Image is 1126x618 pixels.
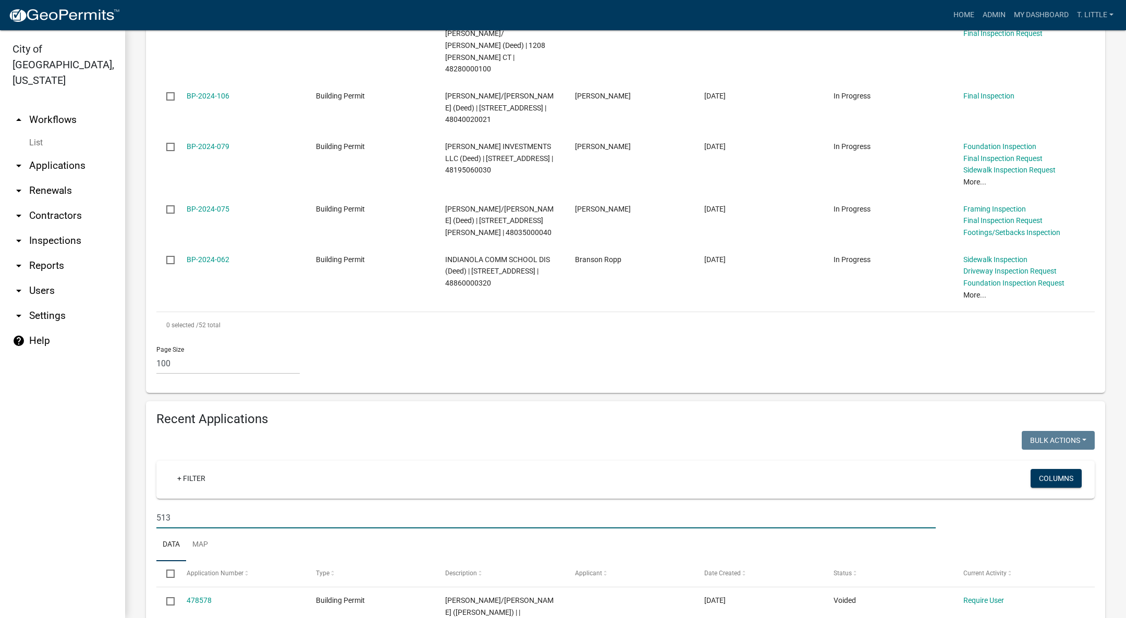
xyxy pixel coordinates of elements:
[169,469,214,488] a: + Filter
[316,570,329,577] span: Type
[435,561,565,586] datatable-header-cell: Description
[1022,431,1095,450] button: Bulk Actions
[963,255,1027,264] a: Sidewalk Inspection
[575,255,621,264] span: Branson Ropp
[963,291,986,299] a: More...
[1031,469,1082,488] button: Columns
[166,322,199,329] span: 0 selected /
[176,561,305,586] datatable-header-cell: Application Number
[186,528,214,562] a: Map
[187,92,229,100] a: BP-2024-106
[834,205,871,213] span: In Progress
[13,159,25,172] i: arrow_drop_down
[1073,5,1118,25] a: T. Little
[963,92,1014,100] a: Final Inspection
[704,92,726,100] span: 07/29/2024
[694,561,824,586] datatable-header-cell: Date Created
[704,205,726,213] span: 06/19/2024
[834,596,856,604] span: Voided
[963,279,1064,287] a: Foundation Inspection Request
[445,570,477,577] span: Description
[575,142,631,151] span: Ryan Cambron
[156,528,186,562] a: Data
[704,596,726,604] span: 09/15/2025
[834,142,871,151] span: In Progress
[316,92,365,100] span: Building Permit
[445,205,554,237] span: KELLER-LAMPMAN, EMILY M/LAMPMAN, SETH D (Deed) | 1209 N BUXTON ST | 48035000040
[953,561,1083,586] datatable-header-cell: Current Activity
[156,507,936,528] input: Search for applications
[187,570,243,577] span: Application Number
[187,255,229,264] a: BP-2024-062
[156,561,176,586] datatable-header-cell: Select
[13,310,25,322] i: arrow_drop_down
[963,228,1060,237] a: Footings/Setbacks Inspection
[316,142,365,151] span: Building Permit
[13,209,25,222] i: arrow_drop_down
[963,216,1043,225] a: Final Inspection Request
[963,29,1043,38] a: Final Inspection Request
[13,234,25,247] i: arrow_drop_down
[978,5,1010,25] a: Admin
[445,92,554,124] span: MARTIN, CHRISTOPHER J/ASHLEY (Deed) | 1108 N B ST | 48040020021
[156,312,1095,338] div: 52 total
[187,205,229,213] a: BP-2024-075
[13,259,25,272] i: arrow_drop_down
[13,114,25,126] i: arrow_drop_up
[445,17,545,73] span: BANNING, PAMELA LEE/ TEBBE, DANIEL A (Deed) | 1208 STEPHEN CT | 48280000100
[949,5,978,25] a: Home
[834,92,871,100] span: In Progress
[575,92,631,100] span: Chris
[316,255,365,264] span: Building Permit
[445,255,550,288] span: INDIANOLA COMM SCHOOL DIS (Deed) | 1304 E 1ST AVE | 48860000320
[704,570,741,577] span: Date Created
[963,154,1043,163] a: Final Inspection Request
[316,596,365,604] span: Building Permit
[187,142,229,151] a: BP-2024-079
[316,205,365,213] span: Building Permit
[963,570,1007,577] span: Current Activity
[963,205,1026,213] a: Framing Inspection
[565,561,694,586] datatable-header-cell: Applicant
[187,596,212,604] a: 478578
[963,267,1057,275] a: Driveway Inspection Request
[13,184,25,197] i: arrow_drop_down
[824,561,953,586] datatable-header-cell: Status
[156,412,1095,427] h4: Recent Applications
[963,178,986,186] a: More...
[704,142,726,151] span: 06/26/2024
[834,255,871,264] span: In Progress
[963,142,1036,151] a: Foundation Inspection
[13,285,25,297] i: arrow_drop_down
[704,255,726,264] span: 03/26/2024
[445,142,553,175] span: CAMBRON INVESTMENTS LLC (Deed) | 708 S Y ST | 48195060030
[834,570,852,577] span: Status
[963,596,1004,604] a: Require User
[1010,5,1073,25] a: My Dashboard
[13,335,25,347] i: help
[575,205,631,213] span: Seth Lampman
[306,561,435,586] datatable-header-cell: Type
[575,570,602,577] span: Applicant
[963,166,1056,174] a: Sidewalk Inspection Request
